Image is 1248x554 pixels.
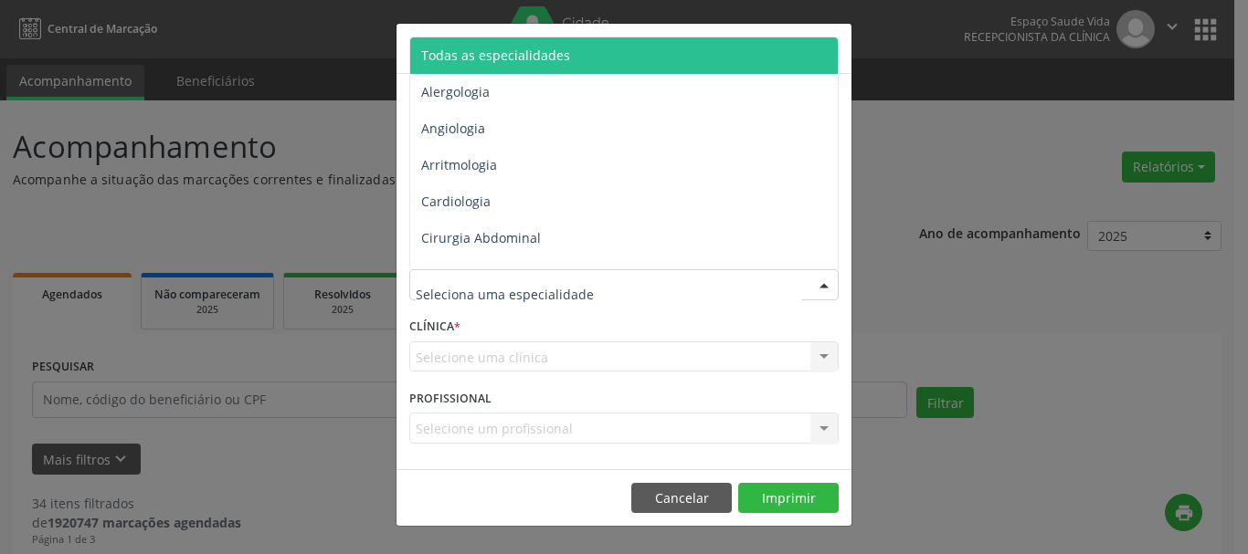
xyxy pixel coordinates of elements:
[421,229,541,246] span: Cirurgia Abdominal
[421,120,485,137] span: Angiologia
[815,24,851,68] button: Close
[409,384,492,413] label: PROFISSIONAL
[409,37,619,60] h5: Relatório de agendamentos
[421,193,491,210] span: Cardiologia
[421,83,490,100] span: Alergologia
[416,276,801,312] input: Seleciona uma especialidade
[738,483,839,514] button: Imprimir
[421,266,534,283] span: Cirurgia Bariatrica
[409,313,460,341] label: CLÍNICA
[421,156,497,173] span: Arritmologia
[631,483,732,514] button: Cancelar
[421,47,570,64] span: Todas as especialidades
